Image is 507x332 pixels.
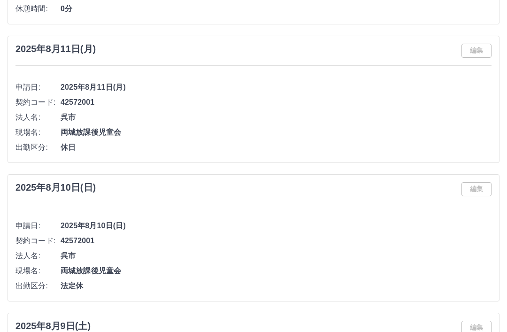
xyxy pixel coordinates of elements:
[15,127,61,138] span: 現場名:
[61,3,492,15] span: 0分
[61,220,492,232] span: 2025年8月10日(日)
[15,265,61,277] span: 現場名:
[15,182,96,193] h3: 2025年8月10日(日)
[15,321,91,332] h3: 2025年8月9日(土)
[61,235,492,247] span: 42572001
[15,220,61,232] span: 申請日:
[15,142,61,153] span: 出勤区分:
[61,112,492,123] span: 呉市
[61,127,492,138] span: 両城放課後児童会
[61,97,492,108] span: 42572001
[15,250,61,262] span: 法人名:
[15,82,61,93] span: 申請日:
[15,97,61,108] span: 契約コード:
[61,82,492,93] span: 2025年8月11日(月)
[15,3,61,15] span: 休憩時間:
[15,112,61,123] span: 法人名:
[61,280,492,292] span: 法定休
[61,142,492,153] span: 休日
[15,235,61,247] span: 契約コード:
[15,44,96,54] h3: 2025年8月11日(月)
[61,250,492,262] span: 呉市
[15,280,61,292] span: 出勤区分:
[61,265,492,277] span: 両城放課後児童会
